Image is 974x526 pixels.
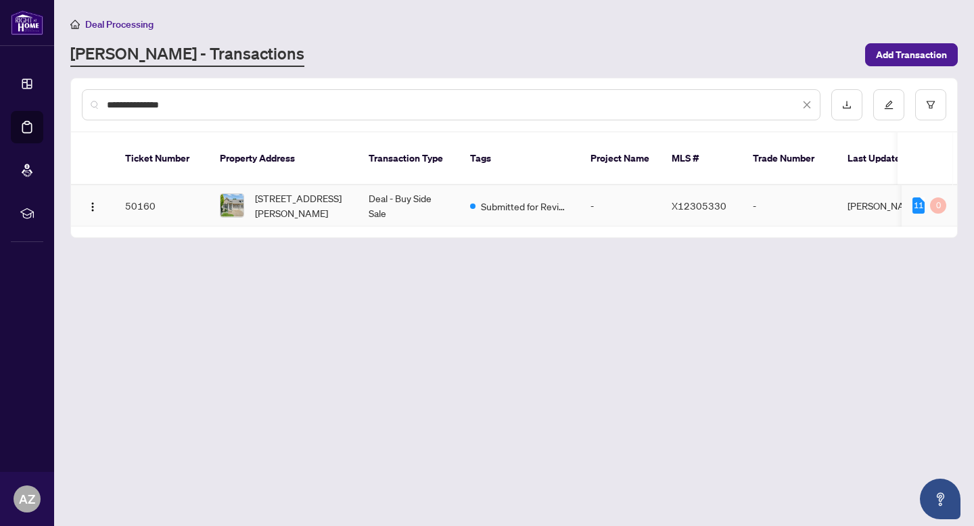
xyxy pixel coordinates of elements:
[82,195,103,216] button: Logo
[70,43,304,67] a: [PERSON_NAME] - Transactions
[876,44,947,66] span: Add Transaction
[837,133,938,185] th: Last Updated By
[481,199,569,214] span: Submitted for Review
[884,100,894,110] span: edit
[19,489,35,508] span: AZ
[221,194,243,217] img: thumbnail-img
[114,133,209,185] th: Ticket Number
[742,133,837,185] th: Trade Number
[85,18,154,30] span: Deal Processing
[930,197,946,214] div: 0
[926,100,935,110] span: filter
[742,185,837,226] td: -
[114,185,209,226] td: 50160
[915,89,946,120] button: filter
[920,479,960,519] button: Open asap
[873,89,904,120] button: edit
[837,185,938,226] td: [PERSON_NAME]
[831,89,862,120] button: download
[661,133,742,185] th: MLS #
[209,133,358,185] th: Property Address
[87,201,98,212] img: Logo
[802,100,812,110] span: close
[912,197,925,214] div: 11
[70,20,80,29] span: home
[459,133,580,185] th: Tags
[842,100,852,110] span: download
[580,185,661,226] td: -
[580,133,661,185] th: Project Name
[11,10,43,35] img: logo
[255,191,347,220] span: [STREET_ADDRESS][PERSON_NAME]
[672,199,726,212] span: X12305330
[865,43,958,66] button: Add Transaction
[358,185,459,226] td: Deal - Buy Side Sale
[358,133,459,185] th: Transaction Type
